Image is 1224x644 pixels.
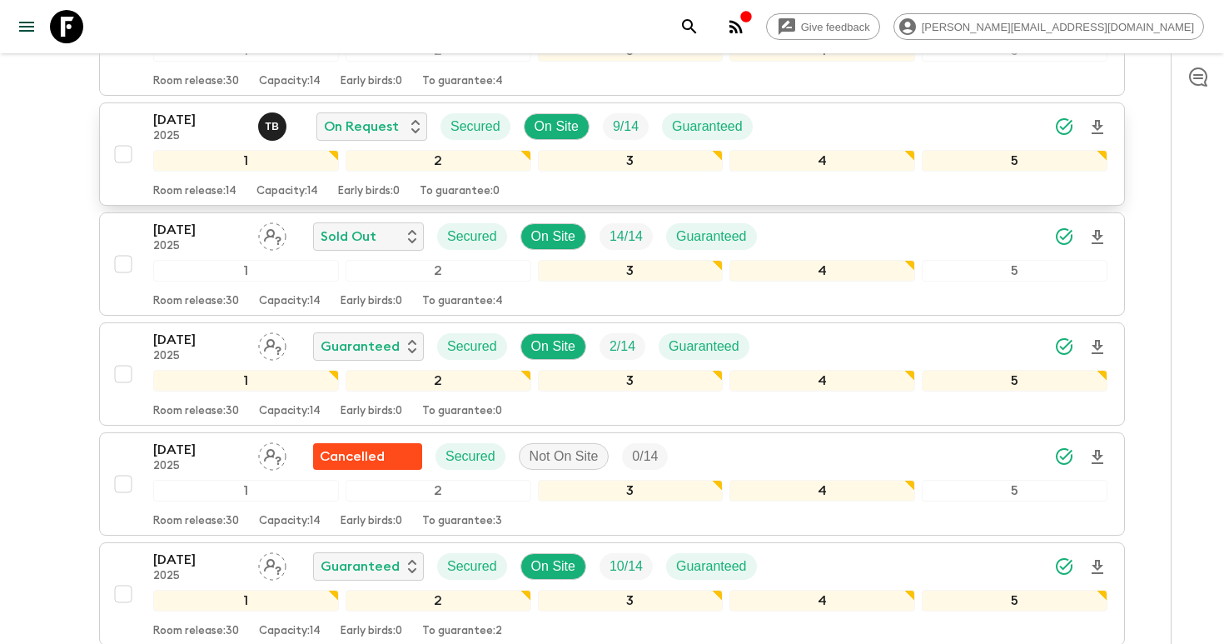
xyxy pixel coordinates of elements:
div: On Site [524,113,590,140]
div: 1 [153,590,339,612]
div: 4 [729,260,915,282]
p: Capacity: 14 [256,185,318,198]
div: Secured [437,553,507,580]
p: To guarantee: 2 [422,625,502,638]
span: Give feedback [792,21,879,33]
div: Trip Fill [600,553,653,580]
div: Not On Site [519,443,610,470]
p: 2025 [153,460,245,473]
svg: Download Onboarding [1087,447,1107,467]
div: Secured [440,113,510,140]
p: Early birds: 0 [341,625,402,638]
p: Capacity: 14 [259,75,321,88]
svg: Download Onboarding [1087,117,1107,137]
p: On Site [531,557,575,577]
button: menu [10,10,43,43]
p: Room release: 30 [153,75,239,88]
p: Room release: 14 [153,185,236,198]
p: To guarantee: 4 [422,295,503,308]
button: search adventures [673,10,706,43]
div: On Site [520,333,586,360]
svg: Download Onboarding [1087,557,1107,577]
div: Trip Fill [600,223,653,250]
p: Room release: 30 [153,295,239,308]
button: TB [258,112,290,141]
span: Assign pack leader [258,447,286,461]
div: 2 [346,150,531,172]
p: Room release: 30 [153,625,239,638]
p: On Request [324,117,399,137]
p: On Site [531,337,575,357]
p: 2025 [153,240,245,253]
p: Secured [445,447,495,467]
p: Early birds: 0 [341,75,402,88]
p: [DATE] [153,220,245,240]
p: Secured [447,337,497,357]
p: Early birds: 0 [341,515,402,528]
p: Guaranteed [321,337,400,357]
button: [DATE]2025Tamar BulbulashviliOn RequestSecuredOn SiteTrip FillGuaranteed12345Room release:14Capac... [99,102,1125,206]
div: 5 [922,150,1107,172]
div: 1 [153,370,339,392]
div: 1 [153,150,339,172]
div: Secured [437,223,507,250]
p: Early birds: 0 [338,185,400,198]
p: 0 / 14 [632,447,658,467]
p: Capacity: 14 [259,515,321,528]
p: To guarantee: 3 [422,515,502,528]
div: 3 [538,370,724,392]
div: 5 [922,590,1107,612]
svg: Synced Successfully [1054,557,1074,577]
button: [DATE]2025Assign pack leaderGuaranteedSecuredOn SiteTrip FillGuaranteed12345Room release:30Capaci... [99,322,1125,426]
p: Secured [450,117,500,137]
div: 3 [538,150,724,172]
p: Capacity: 14 [259,405,321,418]
p: 2 / 14 [610,337,635,357]
div: 1 [153,260,339,282]
p: Guaranteed [321,557,400,577]
p: On Site [531,227,575,247]
p: Sold Out [321,227,376,247]
div: 2 [346,590,531,612]
div: 4 [729,150,915,172]
div: 4 [729,370,915,392]
p: To guarantee: 0 [422,405,502,418]
div: 4 [729,480,915,502]
div: 3 [538,260,724,282]
p: To guarantee: 0 [420,185,500,198]
div: [PERSON_NAME][EMAIL_ADDRESS][DOMAIN_NAME] [893,13,1204,40]
div: Trip Fill [603,113,649,140]
p: Early birds: 0 [341,295,402,308]
p: 2025 [153,570,245,583]
svg: Download Onboarding [1087,227,1107,247]
span: Assign pack leader [258,337,286,351]
p: T B [265,120,279,133]
p: Secured [447,227,497,247]
p: [DATE] [153,110,245,130]
span: Tamar Bulbulashvili [258,117,290,131]
p: [DATE] [153,330,245,350]
div: 2 [346,260,531,282]
div: On Site [520,553,586,580]
p: [DATE] [153,550,245,570]
div: 5 [922,370,1107,392]
span: [PERSON_NAME][EMAIL_ADDRESS][DOMAIN_NAME] [913,21,1203,33]
p: On Site [535,117,579,137]
span: Assign pack leader [258,227,286,241]
div: Trip Fill [600,333,645,360]
svg: Synced Successfully [1054,337,1074,357]
div: Trip Fill [622,443,668,470]
button: [DATE]2025Assign pack leaderFlash Pack cancellationSecuredNot On SiteTrip Fill12345Room release:3... [99,432,1125,536]
p: Capacity: 14 [259,295,321,308]
p: 10 / 14 [610,557,643,577]
p: Room release: 30 [153,405,239,418]
svg: Synced Successfully [1054,117,1074,137]
p: To guarantee: 4 [422,75,503,88]
p: Room release: 30 [153,515,239,528]
a: Give feedback [766,13,880,40]
div: 2 [346,370,531,392]
p: Guaranteed [676,227,747,247]
p: Secured [447,557,497,577]
div: Secured [437,333,507,360]
p: Guaranteed [672,117,743,137]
